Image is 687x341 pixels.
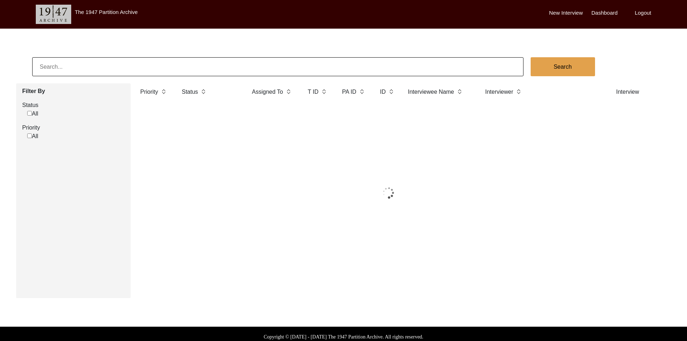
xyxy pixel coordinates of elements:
label: Status [182,88,198,96]
label: T ID [308,88,318,96]
img: sort-button.png [516,88,521,96]
label: Priority [140,88,158,96]
img: sort-button.png [457,88,462,96]
label: Priority [22,123,125,132]
label: New Interview [549,9,583,17]
label: All [27,109,38,118]
label: PA ID [342,88,356,96]
label: The 1947 Partition Archive [75,9,138,15]
img: sort-button.png [321,88,326,96]
img: sort-button.png [359,88,364,96]
input: All [27,111,32,116]
img: 1*9EBHIOzhE1XfMYoKz1JcsQ.gif [361,175,415,211]
img: sort-button.png [389,88,394,96]
button: Search [531,57,595,76]
label: All [27,132,38,141]
label: Logout [635,9,651,17]
img: sort-button.png [286,88,291,96]
input: All [27,133,32,138]
label: Dashboard [591,9,618,17]
label: Interviewee Name [408,88,454,96]
label: Copyright © [DATE] - [DATE] The 1947 Partition Archive. All rights reserved. [264,333,423,341]
label: Status [22,101,125,109]
img: header-logo.png [36,5,71,24]
label: Filter By [22,87,125,96]
img: sort-button.png [201,88,206,96]
label: Interviewer [485,88,513,96]
input: Search... [32,57,523,76]
label: ID [380,88,386,96]
img: sort-button.png [161,88,166,96]
label: Assigned To [252,88,283,96]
